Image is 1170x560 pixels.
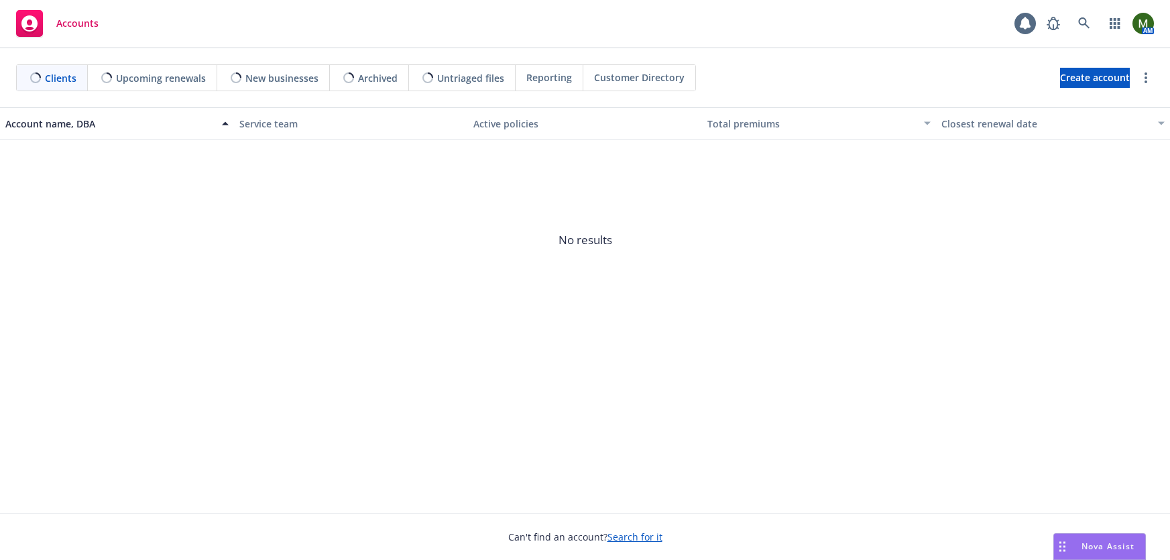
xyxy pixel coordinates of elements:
[1040,10,1067,37] a: Report a Bug
[358,71,398,85] span: Archived
[473,117,697,131] div: Active policies
[707,117,916,131] div: Total premiums
[1053,533,1146,560] button: Nova Assist
[1054,534,1071,559] div: Drag to move
[594,70,685,85] span: Customer Directory
[1132,13,1154,34] img: photo
[1081,541,1134,552] span: Nova Assist
[508,530,662,544] span: Can't find an account?
[702,107,936,139] button: Total premiums
[11,5,104,42] a: Accounts
[437,71,504,85] span: Untriaged files
[234,107,468,139] button: Service team
[1138,70,1154,86] a: more
[5,117,214,131] div: Account name, DBA
[936,107,1170,139] button: Closest renewal date
[607,530,662,543] a: Search for it
[1102,10,1128,37] a: Switch app
[1060,68,1130,88] a: Create account
[45,71,76,85] span: Clients
[116,71,206,85] span: Upcoming renewals
[239,117,463,131] div: Service team
[1071,10,1098,37] a: Search
[56,18,99,29] span: Accounts
[941,117,1150,131] div: Closest renewal date
[526,70,572,85] span: Reporting
[245,71,318,85] span: New businesses
[1060,65,1130,91] span: Create account
[468,107,702,139] button: Active policies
